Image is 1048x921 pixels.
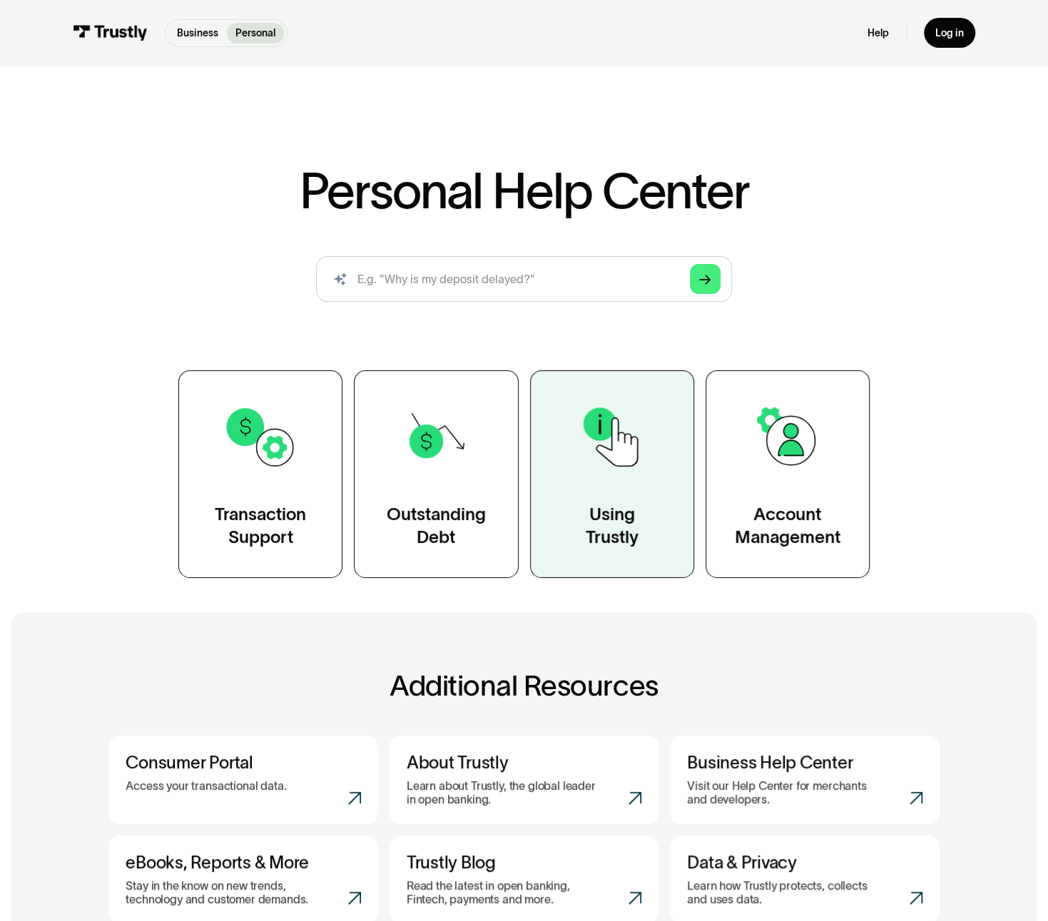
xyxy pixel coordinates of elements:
a: AccountManagement [706,370,870,578]
a: Business Help CenterVisit our Help Center for merchants and developers. [670,736,939,824]
p: Learn how Trustly protects, collects and uses data. [687,879,880,907]
div: Outstanding Debt [387,503,486,549]
a: Consumer PortalAccess your transactional data. [108,736,377,824]
p: Business [177,26,218,41]
img: Trustly Logo [73,25,147,41]
p: Read the latest in open banking, Fintech, payments and more. [407,879,599,907]
h3: Business Help Center [687,753,922,773]
a: About TrustlyLearn about Trustly, the global leader in open banking. [390,736,658,824]
p: Learn about Trustly, the global leader in open banking. [407,779,599,807]
a: Log in [924,18,975,48]
p: Stay in the know on new trends, technology and customer demands. [126,879,318,907]
div: Account Management [735,503,840,549]
a: Help [868,26,889,39]
a: UsingTrustly [530,370,694,578]
p: Access your transactional data. [126,779,286,793]
input: search [316,256,731,302]
a: TransactionSupport [178,370,342,578]
h3: Trustly Blog [407,853,641,873]
form: Search [316,256,731,302]
p: Personal [235,26,275,41]
p: Visit our Help Center for merchants and developers. [687,779,880,807]
div: Using Trustly [586,503,639,549]
h3: Consumer Portal [126,753,360,773]
h3: eBooks, Reports & More [126,853,360,873]
h3: About Trustly [407,753,641,773]
h1: Personal Help Center [300,166,749,215]
div: Log in [935,26,964,39]
div: Transaction Support [215,503,306,549]
h3: Data & Privacy [687,853,922,873]
a: Personal [227,23,284,44]
h2: Additional Resources [108,670,939,701]
a: Business [168,23,227,44]
a: OutstandingDebt [354,370,518,578]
